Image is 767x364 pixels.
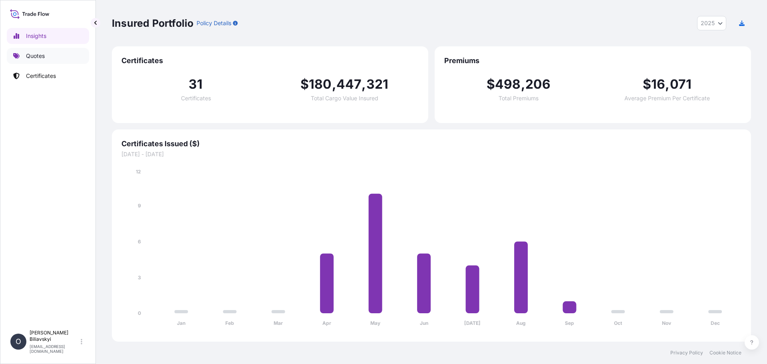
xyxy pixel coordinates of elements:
[121,56,419,66] span: Certificates
[670,78,692,91] span: 071
[177,320,185,326] tspan: Jan
[26,72,56,80] p: Certificates
[701,19,715,27] span: 2025
[189,78,203,91] span: 31
[138,203,141,209] tspan: 9
[197,19,231,27] p: Policy Details
[444,56,741,66] span: Premiums
[311,95,378,101] span: Total Cargo Value Insured
[7,48,89,64] a: Quotes
[670,350,703,356] a: Privacy Policy
[711,320,720,326] tspan: Dec
[138,310,141,316] tspan: 0
[709,350,741,356] a: Cookie Notice
[499,95,538,101] span: Total Premiums
[7,28,89,44] a: Insights
[643,78,651,91] span: $
[362,78,366,91] span: ,
[336,78,362,91] span: 447
[464,320,481,326] tspan: [DATE]
[665,78,670,91] span: ,
[225,320,234,326] tspan: Feb
[300,78,309,91] span: $
[332,78,336,91] span: ,
[370,320,381,326] tspan: May
[16,338,21,346] span: O
[309,78,332,91] span: 180
[274,320,283,326] tspan: Mar
[525,78,551,91] span: 206
[121,150,741,158] span: [DATE] - [DATE]
[181,95,211,101] span: Certificates
[30,330,79,342] p: [PERSON_NAME] Biliavskyi
[495,78,521,91] span: 498
[26,52,45,60] p: Quotes
[487,78,495,91] span: $
[565,320,574,326] tspan: Sep
[138,274,141,280] tspan: 3
[624,95,710,101] span: Average Premium Per Certificate
[30,344,79,354] p: [EMAIL_ADDRESS][DOMAIN_NAME]
[521,78,525,91] span: ,
[651,78,665,91] span: 16
[516,320,526,326] tspan: Aug
[26,32,46,40] p: Insights
[138,239,141,245] tspan: 6
[7,68,89,84] a: Certificates
[697,16,726,30] button: Year Selector
[121,139,741,149] span: Certificates Issued ($)
[420,320,428,326] tspan: Jun
[322,320,331,326] tspan: Apr
[662,320,672,326] tspan: Nov
[366,78,389,91] span: 321
[614,320,622,326] tspan: Oct
[136,169,141,175] tspan: 12
[112,17,193,30] p: Insured Portfolio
